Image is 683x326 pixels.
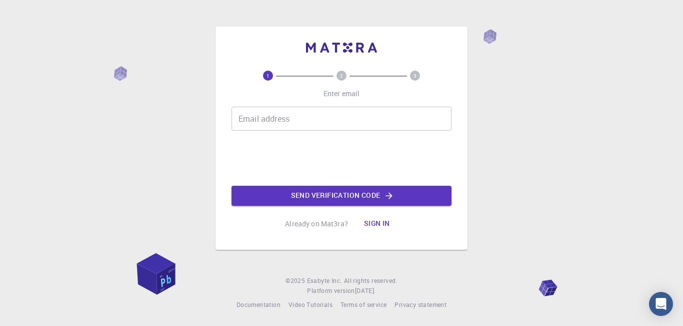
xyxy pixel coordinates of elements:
text: 2 [340,72,343,79]
span: © 2025 [285,276,306,286]
button: Send verification code [231,186,451,206]
span: Exabyte Inc. [307,276,342,284]
a: Video Tutorials [288,300,332,310]
span: Platform version [307,286,354,296]
a: Terms of service [340,300,386,310]
span: [DATE] . [355,286,376,294]
text: 1 [266,72,269,79]
span: Video Tutorials [288,300,332,308]
button: Sign in [356,214,398,234]
span: Documentation [236,300,280,308]
a: Exabyte Inc. [307,276,342,286]
text: 3 [413,72,416,79]
span: All rights reserved. [344,276,397,286]
p: Enter email [323,89,360,99]
p: Already on Mat3ra? [285,219,348,229]
a: Privacy statement [394,300,446,310]
span: Terms of service [340,300,386,308]
iframe: reCAPTCHA [265,139,417,178]
a: Documentation [236,300,280,310]
a: [DATE]. [355,286,376,296]
span: Privacy statement [394,300,446,308]
div: Open Intercom Messenger [649,292,673,316]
